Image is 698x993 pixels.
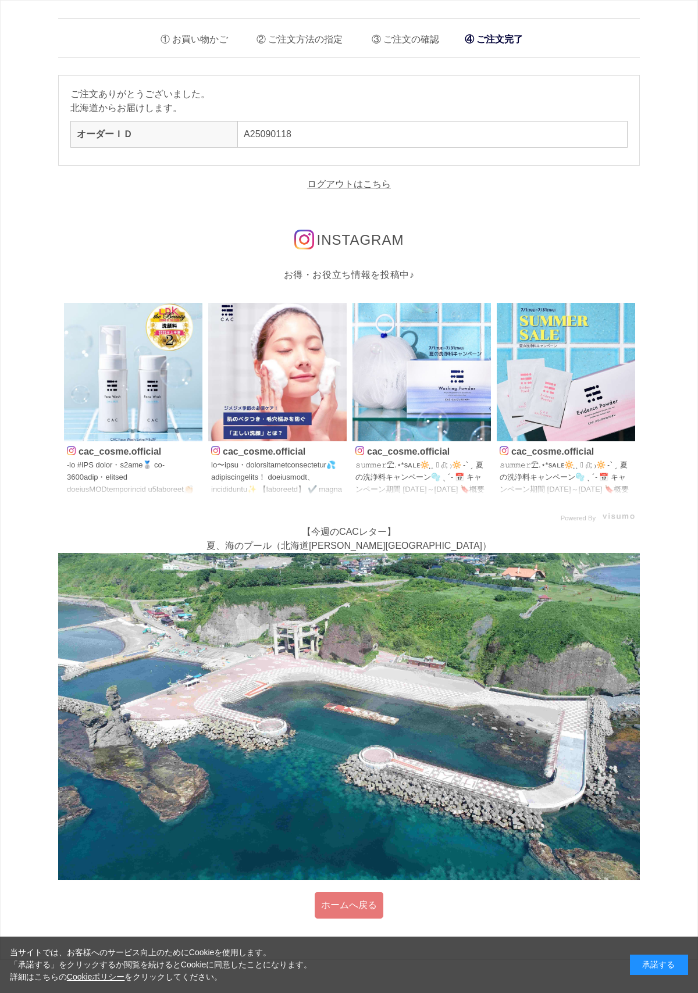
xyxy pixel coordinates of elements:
p: cac_cosme.official [355,444,488,456]
img: Photo by cac_cosme.official [497,303,635,441]
p: 𝚜𝚞𝚖𝚖𝚎𝚛⛱.⋆*sᴀʟᴇ🔆 ̨ ̨ 𓄹 ₍🕶; ₎🔆 ˗ˋˏ 夏の洗浄料キャンペーン🫧 ˎˊ˗ 📅 キャンペーン期間 [DATE]～[DATE] 🔖概要 期間中、1回のご注文で、 ☑︎パウダ... [355,459,488,497]
a: ログアウトはこちら [307,179,391,189]
p: cac_cosme.official [500,444,632,456]
p: cac_cosme.official [67,444,200,456]
li: お買い物かご [152,24,228,48]
li: ご注文方法の指定 [248,24,343,48]
img: visumo [603,513,635,519]
span: Powered By [561,515,596,521]
p: ˗lo #IPS dolor・s2ame🥈 co˗ 3600adip・elitsed doeiusMODtemporincid u5laboreet👏🏻✨✨ 🫧DOL magnaaliq eni... [67,459,200,497]
p: 𝚜𝚞𝚖𝚖𝚎𝚛⛱.⋆*sᴀʟᴇ🔆 ̨ ̨ 𓄹 ₍🕶; ₎🔆 ˗ˋˏ 夏の洗浄料キャンペーン🫧 ˎˊ˗ 📅 キャンペーン期間 [DATE]～[DATE] 🔖概要 期間中、1回のご注文で、 ☑︎パウダ... [500,459,632,497]
p: lo〜ipsu・dolorsitametconsectetur💦 adipiscingelits！ doeiusmodt、incididuntu✨ 【laboreetd】 ✔️ magna ✔️... [211,459,344,497]
img: インスタグラムのロゴ [294,230,314,249]
p: ご注文ありがとうございました。 北海道からお届けします。 [70,87,628,115]
div: 当サイトでは、お客様へのサービス向上のためにCookieを使用します。 「承諾する」をクリックするか閲覧を続けるとCookieに同意したことになります。 詳細はこちらの をクリックしてください。 [10,946,312,983]
a: Cookieポリシー [67,972,125,981]
img: Photo by cac_cosme.official [208,303,347,441]
p: 【今週のCACレター】 夏、海のプール（北海道[PERSON_NAME][GEOGRAPHIC_DATA]） [58,525,640,553]
img: Photo by cac_cosme.official [64,303,202,441]
a: ホームへ戻る [315,892,383,919]
th: オーダーＩＤ [71,122,238,148]
a: A25090118 [244,129,291,139]
span: INSTAGRAM [317,232,404,248]
img: hokkaido [58,553,640,880]
li: ご注文の確認 [363,24,439,48]
li: ご注文完了 [459,27,529,51]
div: 承諾する [630,955,688,975]
span: お得・お役立ち情報を投稿中♪ [284,270,415,280]
p: cac_cosme.official [211,444,344,456]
